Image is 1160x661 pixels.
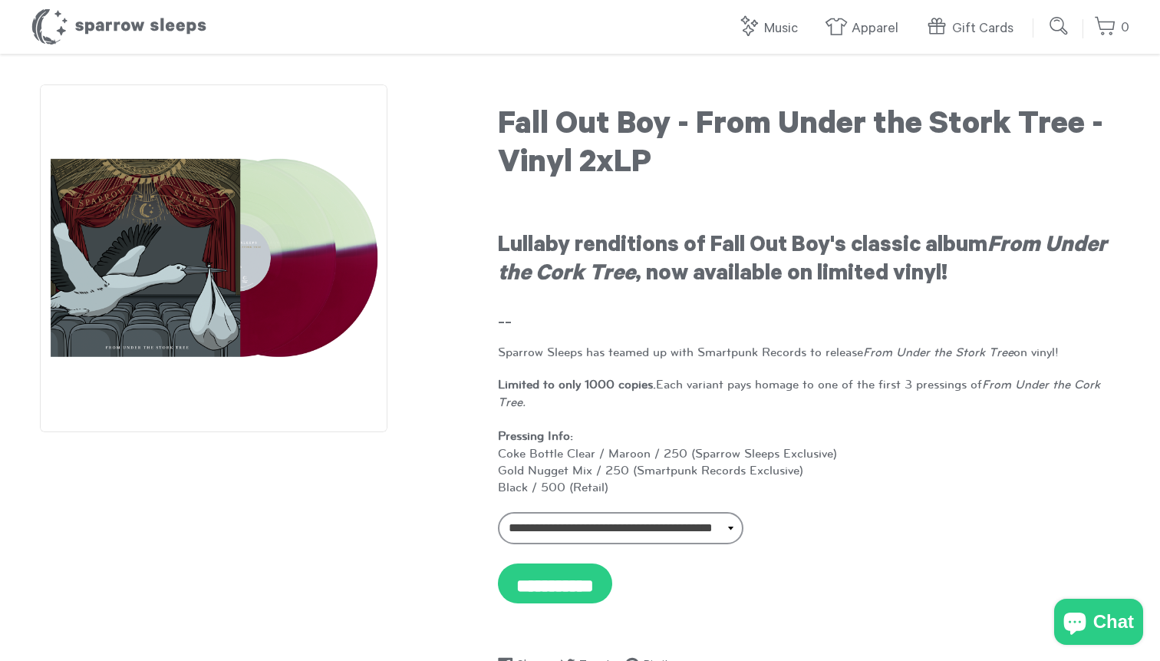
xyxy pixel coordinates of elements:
em: From Under the Cork Tree. [498,378,1100,408]
img: Fall Out Boy - From Under the Stork Tree - Vinyl 2xLP [40,84,387,432]
strong: Pressing Info: [498,429,573,442]
a: Music [737,12,806,45]
a: Gift Cards [925,12,1021,45]
inbox-online-store-chat: Shopify online store chat [1050,599,1148,649]
strong: Lullaby renditions of Fall Out Boy's classic album , now available on limited vinyl! [498,235,1107,288]
em: From Under the Stork Tree [863,345,1013,359]
strong: Limited to only 1000 copies. [498,378,656,391]
input: Submit [1044,11,1075,41]
a: Retail [573,481,605,494]
h1: Sparrow Sleeps [31,8,207,46]
h3: -- [498,312,1120,338]
span: Sparrow Sleeps has teamed up with Smartpunk Records to release on vinyl! [498,345,1059,359]
em: From Under the Cork Tree [498,235,1107,288]
a: Smartpunk Records Exclusive [637,464,799,477]
a: Apparel [825,12,906,45]
span: Each variant pays homage to one of the first 3 pressings of Coke Bottle Clear / Maroon / 250 (Spa... [498,378,1100,494]
a: 0 [1094,12,1129,45]
h1: Fall Out Boy - From Under the Stork Tree - Vinyl 2xLP [498,108,1120,185]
